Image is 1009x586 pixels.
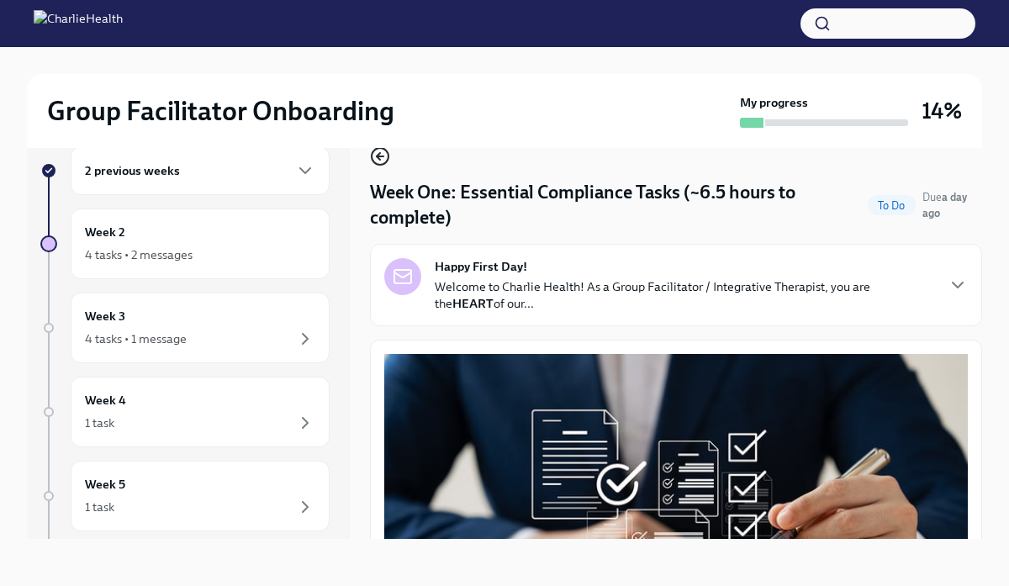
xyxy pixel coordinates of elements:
[922,189,983,221] span: September 15th, 2025 10:00
[85,499,114,515] div: 1 task
[922,96,962,126] h3: 14%
[85,330,187,347] div: 4 tasks • 1 message
[85,475,125,494] h6: Week 5
[868,199,916,212] span: To Do
[40,377,330,447] a: Week 41 task
[85,246,193,263] div: 4 tasks • 2 messages
[922,191,967,219] strong: a day ago
[452,296,494,311] strong: HEART
[922,191,967,219] span: Due
[85,414,114,431] div: 1 task
[85,223,125,241] h6: Week 2
[740,94,808,111] strong: My progress
[85,307,125,325] h6: Week 3
[435,278,934,312] p: Welcome to Charlie Health! As a Group Facilitator / Integrative Therapist, you are the of our...
[47,94,394,128] h2: Group Facilitator Onboarding
[34,10,123,37] img: CharlieHealth
[85,161,180,180] h6: 2 previous weeks
[370,180,861,230] h4: Week One: Essential Compliance Tasks (~6.5 hours to complete)
[71,146,330,195] div: 2 previous weeks
[40,461,330,531] a: Week 51 task
[85,391,126,409] h6: Week 4
[40,209,330,279] a: Week 24 tasks • 2 messages
[435,258,527,275] strong: Happy First Day!
[40,293,330,363] a: Week 34 tasks • 1 message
